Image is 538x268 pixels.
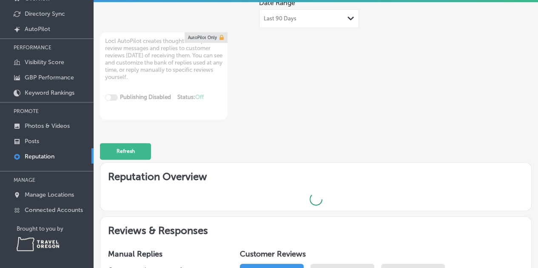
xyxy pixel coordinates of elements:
[25,59,64,66] p: Visibility Score
[25,89,74,96] p: Keyword Rankings
[25,74,74,81] p: GBP Performance
[108,249,219,259] h3: Manual Replies
[264,15,296,22] span: Last 90 Days
[17,226,94,232] p: Brought to you by
[25,25,50,33] p: AutoPilot
[100,163,531,188] h2: Reputation Overview
[25,122,70,130] p: Photos & Videos
[25,206,83,214] p: Connected Accounts
[25,153,54,160] p: Reputation
[100,217,531,242] h2: Reviews & Responses
[100,143,151,160] button: Refresh
[240,249,524,261] h1: Customer Reviews
[25,191,74,198] p: Manage Locations
[25,10,65,17] p: Directory Sync
[25,138,39,145] p: Posts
